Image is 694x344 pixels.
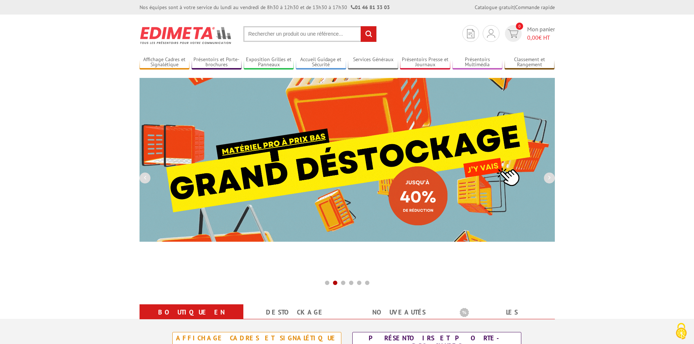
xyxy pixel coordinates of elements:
[527,34,538,41] span: 0,00
[192,56,242,68] a: Présentoirs et Porte-brochures
[527,33,555,42] span: € HT
[460,306,546,332] a: Les promotions
[296,56,346,68] a: Accueil Guidage et Sécurité
[467,29,474,38] img: devis rapide
[244,56,294,68] a: Exposition Grilles et Panneaux
[487,29,495,38] img: devis rapide
[508,29,518,38] img: devis rapide
[351,4,390,11] strong: 01 46 81 33 03
[668,319,694,344] button: Cookies (fenêtre modale)
[140,4,390,11] div: Nos équipes sont à votre service du lundi au vendredi de 8h30 à 12h30 et de 13h30 à 17h30
[475,4,514,11] a: Catalogue gratuit
[148,306,235,332] a: Boutique en ligne
[672,322,690,340] img: Cookies (fenêtre modale)
[356,306,442,319] a: nouveautés
[516,23,523,30] span: 0
[252,306,338,319] a: Destockage
[243,26,377,42] input: Rechercher un produit ou une référence...
[505,56,555,68] a: Classement et Rangement
[515,4,555,11] a: Commande rapide
[452,56,503,68] a: Présentoirs Multimédia
[400,56,450,68] a: Présentoirs Presse et Journaux
[475,4,555,11] div: |
[460,306,551,320] b: Les promotions
[140,56,190,68] a: Affichage Cadres et Signalétique
[361,26,376,42] input: rechercher
[175,334,339,342] div: Affichage Cadres et Signalétique
[348,56,398,68] a: Services Généraux
[140,22,232,49] img: Présentoir, panneau, stand - Edimeta - PLV, affichage, mobilier bureau, entreprise
[503,25,555,42] a: devis rapide 0 Mon panier 0,00€ HT
[527,25,555,42] span: Mon panier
